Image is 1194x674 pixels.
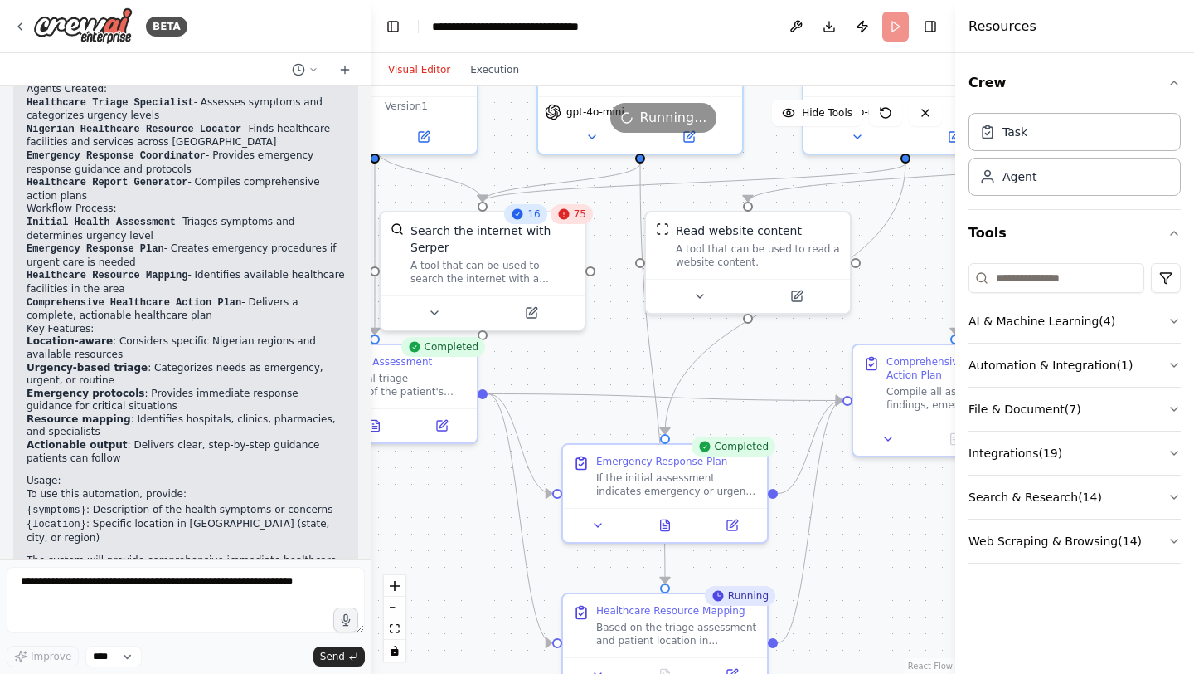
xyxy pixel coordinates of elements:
[7,646,79,667] button: Improve
[596,455,727,468] div: Emergency Response Plan
[31,650,71,663] span: Improve
[574,208,586,221] span: 75
[778,393,842,652] g: Edge from 4c25313d-5700-4aa4-978f-70f5cb31b0b2 to 7cb156e3-f7b3-4421-a7b0-b1ac9deaf309
[146,17,187,37] div: BETA
[886,385,1047,412] div: Compile all assessment findings, emergency plans, and resource information into a comprehensive, ...
[384,618,405,640] button: fit view
[968,106,1181,209] div: Crew
[968,344,1181,387] button: Automation & Integration(1)
[391,222,404,236] img: SerperDevTool
[676,242,840,269] div: A tool that can be used to read a website content.
[271,344,478,444] div: CompletedInitial Health AssessmentPerform initial triage assessment of the patient's reported sym...
[852,344,1059,457] div: Comprehensive Healthcare Action PlanCompile all assessment findings, emergency plans, and resourc...
[27,150,206,162] code: Emergency Response Coordinator
[907,127,1001,147] button: Open in side panel
[27,269,345,295] li: - Identifies available healthcare facilities in the area
[27,323,345,336] h2: Key Features:
[474,164,914,202] g: Edge from f6844d40-a7ae-4fdf-83be-58a17019118e to 814567d9-6b3b-4a68-9524-327f6cd95ca1
[27,475,345,488] h2: Usage:
[802,12,1009,155] div: gpt-4o-mini
[27,439,345,465] li: : Delivers clear, step-by-step guidance patients can follow
[968,210,1181,256] button: Tools
[772,100,862,126] button: Hide Tools
[968,432,1181,475] button: Integrations(19)
[320,650,345,663] span: Send
[705,586,775,606] div: Running
[1002,124,1027,140] div: Task
[886,355,1047,382] div: Comprehensive Healthcare Action Plan
[27,518,345,545] li: : Specific location in [GEOGRAPHIC_DATA] (state, city, or region)
[378,60,460,80] button: Visual Editor
[27,176,345,203] li: - Compiles comprehensive action plans
[27,97,194,109] code: Healthcare Triage Specialist
[285,60,325,80] button: Switch to previous chat
[27,362,148,374] strong: Urgency-based triage
[919,15,942,38] button: Hide right sidebar
[410,259,575,286] div: A tool that can be used to search the internet with a search_query. Supports different search typ...
[968,60,1181,106] button: Crew
[27,177,187,188] code: Healthcare Report Generator
[27,413,131,425] strong: Resource mapping
[27,413,345,439] li: : Identifies hospitals, clinics, pharmacies, and specialists
[908,662,953,671] a: React Flow attribution
[381,15,405,38] button: Hide left sidebar
[385,100,428,113] div: Version 1
[596,621,757,647] div: Based on the triage assessment and patient location in {location}, identify and map available hea...
[596,471,757,498] div: If the initial assessment indicates emergency or urgent care is needed, develop an immediate emer...
[778,393,842,502] g: Edge from e77415a9-b076-4cfe-ab97-088035fad601 to 7cb156e3-f7b3-4421-a7b0-b1ac9deaf309
[27,297,241,309] code: Comprehensive Healthcare Action Plan
[644,211,852,315] div: ScrapeWebsiteToolRead website contentA tool that can be used to read a website content.
[33,7,133,45] img: Logo
[27,203,345,216] h2: Workflow Process:
[27,488,345,501] p: To use this automation, provide:
[27,216,345,242] li: - Triages symptoms and determines urgency level
[27,296,345,323] li: - Delivers a complete, actionable healthcare plan
[340,416,410,436] button: View output
[27,439,128,451] strong: Actionable output
[802,106,852,120] span: Hide Tools
[27,554,345,593] p: The system will provide comprehensive immediate healthcare guidance while always emphasizing the ...
[376,127,470,147] button: Open in side panel
[306,372,467,398] div: Perform initial triage assessment of the patient's reported symptoms: {symptoms}. Analyze the urg...
[968,300,1181,343] button: AI & Machine Learning(4)
[484,303,578,323] button: Open in side panel
[703,515,760,535] button: Open in side panel
[384,575,405,597] button: zoom in
[27,505,86,516] code: {symptoms}
[384,640,405,662] button: toggle interactivity
[750,286,843,306] button: Open in side panel
[27,242,345,269] li: - Creates emergency procedures if urgent care is needed
[968,256,1181,577] div: Tools
[27,519,86,530] code: {location}
[366,147,491,202] g: Edge from d41d5a5a-2358-4ff2-bd12-efdd778e25b1 to 814567d9-6b3b-4a68-9524-327f6cd95ca1
[968,388,1181,431] button: File & Document(7)
[947,147,1179,335] g: Edge from d87c7cfb-7c5e-439c-82a3-8af32244499b to 7cb156e3-f7b3-4421-a7b0-b1ac9deaf309
[332,60,358,80] button: Start a new chat
[488,386,552,502] g: Edge from e199e5e8-7e4c-43e3-8125-4603e5cc4c82 to e77415a9-b076-4cfe-ab97-088035fad601
[676,222,802,239] div: Read website content
[596,604,745,618] div: Healthcare Resource Mapping
[410,222,575,256] div: Search the internet with Serper
[27,123,345,149] li: - Finds healthcare facilities and services across [GEOGRAPHIC_DATA]
[313,647,365,667] button: Send
[632,164,673,584] g: Edge from 7c19db03-3160-4b18-91b8-a3dd2ee924b8 to 4c25313d-5700-4aa4-978f-70f5cb31b0b2
[920,429,991,449] button: No output available
[460,60,529,80] button: Execution
[366,147,383,335] g: Edge from d41d5a5a-2358-4ff2-bd12-efdd778e25b1 to e199e5e8-7e4c-43e3-8125-4603e5cc4c82
[968,17,1036,37] h4: Resources
[1002,168,1036,185] div: Agent
[27,83,345,96] h2: Agents Created:
[527,208,540,221] span: 16
[27,270,187,281] code: Healthcare Resource Mapping
[27,335,113,347] strong: Location-aware
[27,96,345,123] li: - Assesses symptoms and categorizes urgency levels
[968,476,1181,519] button: Search & Research(14)
[642,127,735,147] button: Open in side panel
[432,18,619,35] nav: breadcrumb
[27,149,345,176] li: - Provides emergency response guidance and protocols
[488,386,552,652] g: Edge from e199e5e8-7e4c-43e3-8125-4603e5cc4c82 to 4c25313d-5700-4aa4-978f-70f5cb31b0b2
[413,416,470,436] button: Open in side panel
[27,335,345,361] li: : Considers specific Nigerian regions and available resources
[640,108,707,128] span: Running...
[630,515,701,535] button: View output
